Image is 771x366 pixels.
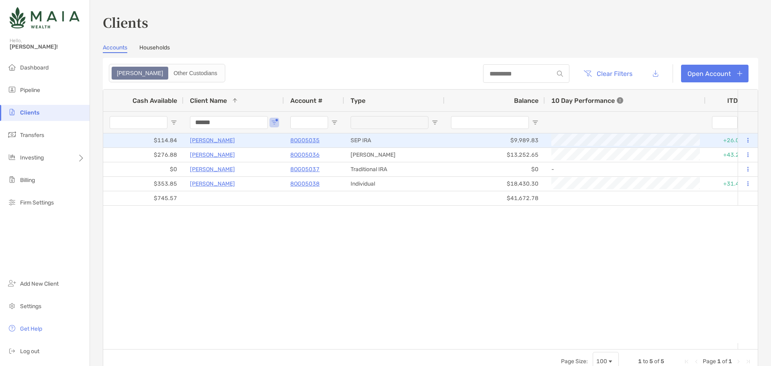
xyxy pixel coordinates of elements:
[712,116,738,129] input: ITD Filter Input
[190,150,235,160] a: [PERSON_NAME]
[7,301,17,311] img: settings icon
[445,148,545,162] div: $13,252.65
[103,191,184,205] div: $745.57
[344,177,445,191] div: Individual
[20,348,39,355] span: Log out
[290,97,322,104] span: Account #
[20,177,35,184] span: Billing
[20,280,59,287] span: Add New Client
[649,358,653,365] span: 5
[551,90,623,111] div: 10 Day Performance
[290,116,328,129] input: Account # Filter Input
[20,132,44,139] span: Transfers
[290,164,320,174] a: 8OG05037
[693,358,700,365] div: Previous Page
[745,358,751,365] div: Last Page
[706,162,754,176] div: 0%
[171,119,177,126] button: Open Filter Menu
[344,162,445,176] div: Traditional IRA
[7,152,17,162] img: investing icon
[683,358,690,365] div: First Page
[20,64,49,71] span: Dashboard
[532,119,538,126] button: Open Filter Menu
[20,303,41,310] span: Settings
[577,65,638,82] button: Clear Filters
[596,358,607,365] div: 100
[7,323,17,333] img: get-help icon
[20,87,40,94] span: Pipeline
[290,150,320,160] a: 8OG05036
[432,119,438,126] button: Open Filter Menu
[169,67,222,79] div: Other Custodians
[722,358,727,365] span: of
[706,148,754,162] div: +43.23%
[20,154,44,161] span: Investing
[139,44,170,53] a: Households
[661,358,664,365] span: 5
[290,179,320,189] a: 8OG05038
[351,97,365,104] span: Type
[344,148,445,162] div: [PERSON_NAME]
[103,13,758,31] h3: Clients
[557,71,563,77] img: input icon
[112,67,167,79] div: Zoe
[445,191,545,205] div: $41,672.78
[103,162,184,176] div: $0
[10,43,85,50] span: [PERSON_NAME]!
[445,162,545,176] div: $0
[190,164,235,174] a: [PERSON_NAME]
[445,133,545,147] div: $9,989.83
[103,148,184,162] div: $276.88
[643,358,648,365] span: to
[10,3,80,32] img: Zoe Logo
[110,116,167,129] input: Cash Available Filter Input
[706,133,754,147] div: +26.03%
[7,130,17,139] img: transfers icon
[7,107,17,117] img: clients icon
[445,177,545,191] div: $18,430.30
[7,346,17,356] img: logout icon
[190,116,268,129] input: Client Name Filter Input
[451,116,529,129] input: Balance Filter Input
[103,44,127,53] a: Accounts
[561,358,588,365] div: Page Size:
[7,85,17,94] img: pipeline icon
[20,109,39,116] span: Clients
[638,358,642,365] span: 1
[728,358,732,365] span: 1
[344,133,445,147] div: SEP IRA
[706,177,754,191] div: +31.47%
[190,135,235,145] a: [PERSON_NAME]
[290,135,320,145] a: 8OG05035
[551,163,699,176] div: -
[20,199,54,206] span: Firm Settings
[717,358,721,365] span: 1
[331,119,338,126] button: Open Filter Menu
[190,97,227,104] span: Client Name
[7,62,17,72] img: dashboard icon
[20,325,42,332] span: Get Help
[727,97,747,104] div: ITD
[514,97,538,104] span: Balance
[735,358,742,365] div: Next Page
[7,197,17,207] img: firm-settings icon
[703,358,716,365] span: Page
[109,64,225,82] div: segmented control
[7,175,17,184] img: billing icon
[133,97,177,104] span: Cash Available
[681,65,749,82] a: Open Account
[654,358,659,365] span: of
[103,177,184,191] div: $353.85
[7,278,17,288] img: add_new_client icon
[103,133,184,147] div: $114.84
[190,179,235,189] a: [PERSON_NAME]
[271,119,277,126] button: Open Filter Menu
